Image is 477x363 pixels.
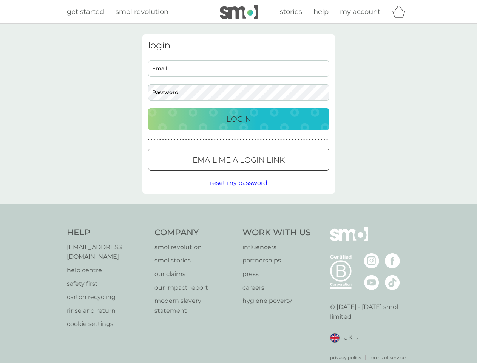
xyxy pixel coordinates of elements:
[364,253,379,268] img: visit the smol Instagram page
[340,6,380,17] a: my account
[67,319,147,329] a: cookie settings
[260,138,262,141] p: ●
[226,113,251,125] p: Login
[242,227,311,239] h4: Work With Us
[185,138,187,141] p: ●
[67,279,147,289] a: safety first
[306,138,308,141] p: ●
[242,283,311,293] p: careers
[67,292,147,302] a: carton recycling
[174,138,175,141] p: ●
[289,138,290,141] p: ●
[148,149,329,171] button: Email me a login link
[67,306,147,316] a: rinse and return
[269,138,270,141] p: ●
[343,333,352,343] span: UK
[154,242,235,252] p: smol revolution
[330,333,340,343] img: UK flag
[242,256,311,265] a: partnerships
[243,138,244,141] p: ●
[116,8,168,16] span: smol revolution
[228,138,230,141] p: ●
[385,275,400,290] img: visit the smol Tiktok page
[179,138,181,141] p: ●
[165,138,167,141] p: ●
[364,275,379,290] img: visit the smol Youtube page
[159,138,161,141] p: ●
[340,8,380,16] span: my account
[315,138,316,141] p: ●
[154,256,235,265] a: smol stories
[177,138,178,141] p: ●
[321,138,322,141] p: ●
[220,138,221,141] p: ●
[191,138,193,141] p: ●
[240,138,242,141] p: ●
[154,283,235,293] a: our impact report
[263,138,265,141] p: ●
[242,242,311,252] a: influencers
[326,138,328,141] p: ●
[154,138,155,141] p: ●
[392,4,411,19] div: basket
[356,336,358,340] img: select a new location
[197,138,198,141] p: ●
[280,138,282,141] p: ●
[148,138,150,141] p: ●
[200,138,201,141] p: ●
[194,138,196,141] p: ●
[210,179,267,186] span: reset my password
[151,138,152,141] p: ●
[193,154,285,166] p: Email me a login link
[301,138,302,141] p: ●
[242,296,311,306] a: hygiene poverty
[237,138,239,141] p: ●
[330,354,361,361] a: privacy policy
[255,138,256,141] p: ●
[385,253,400,268] img: visit the smol Facebook page
[272,138,273,141] p: ●
[188,138,190,141] p: ●
[249,138,250,141] p: ●
[242,269,311,279] a: press
[303,138,305,141] p: ●
[266,138,267,141] p: ●
[369,354,406,361] a: terms of service
[280,6,302,17] a: stories
[292,138,293,141] p: ●
[278,138,279,141] p: ●
[202,138,204,141] p: ●
[232,138,233,141] p: ●
[330,227,368,253] img: smol
[318,138,319,141] p: ●
[154,227,235,239] h4: Company
[67,227,147,239] h4: Help
[67,265,147,275] a: help centre
[313,6,329,17] a: help
[295,138,296,141] p: ●
[313,8,329,16] span: help
[182,138,184,141] p: ●
[67,242,147,262] a: [EMAIL_ADDRESS][DOMAIN_NAME]
[154,296,235,315] p: modern slavery statement
[214,138,216,141] p: ●
[246,138,247,141] p: ●
[67,8,104,16] span: get started
[211,138,213,141] p: ●
[283,138,285,141] p: ●
[148,40,329,51] h3: login
[154,269,235,279] a: our claims
[168,138,170,141] p: ●
[67,6,104,17] a: get started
